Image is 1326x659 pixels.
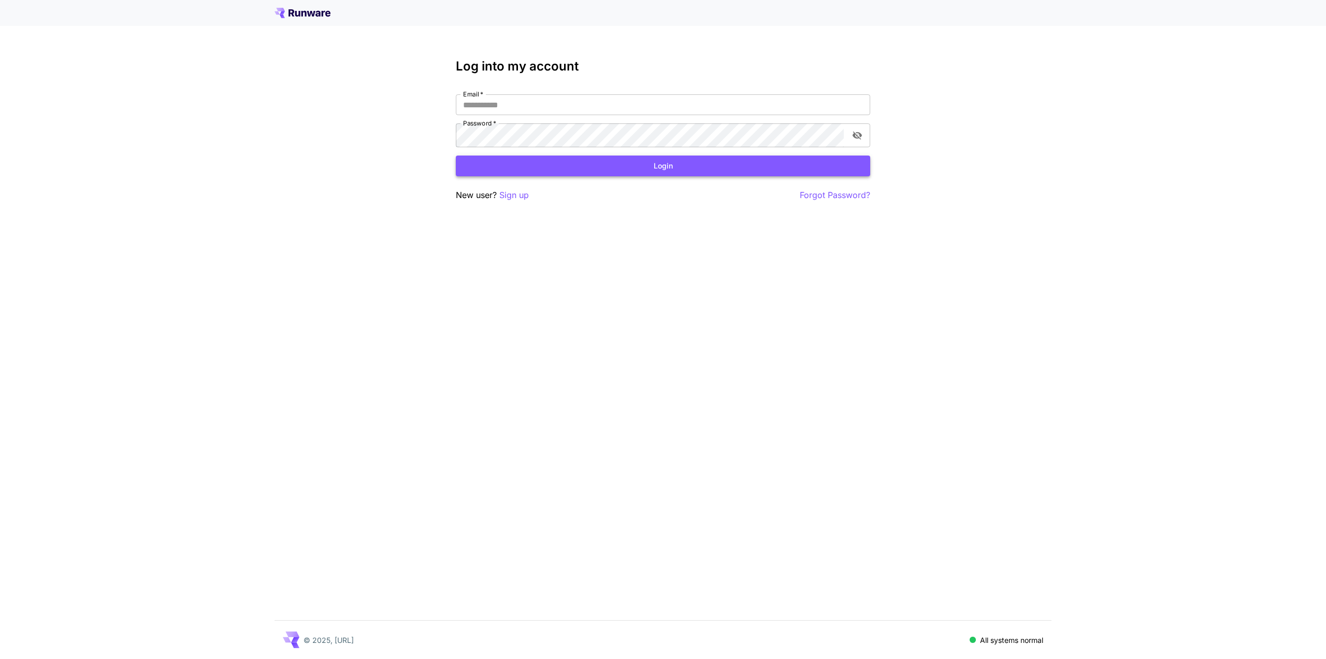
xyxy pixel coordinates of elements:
button: Sign up [499,189,529,202]
label: Password [463,119,496,128]
label: Email [463,90,483,99]
p: © 2025, [URL] [304,635,354,646]
button: Login [456,156,870,177]
p: New user? [456,189,529,202]
button: Forgot Password? [800,189,870,202]
h3: Log into my account [456,59,870,74]
button: toggle password visibility [848,126,867,145]
p: All systems normal [980,635,1043,646]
